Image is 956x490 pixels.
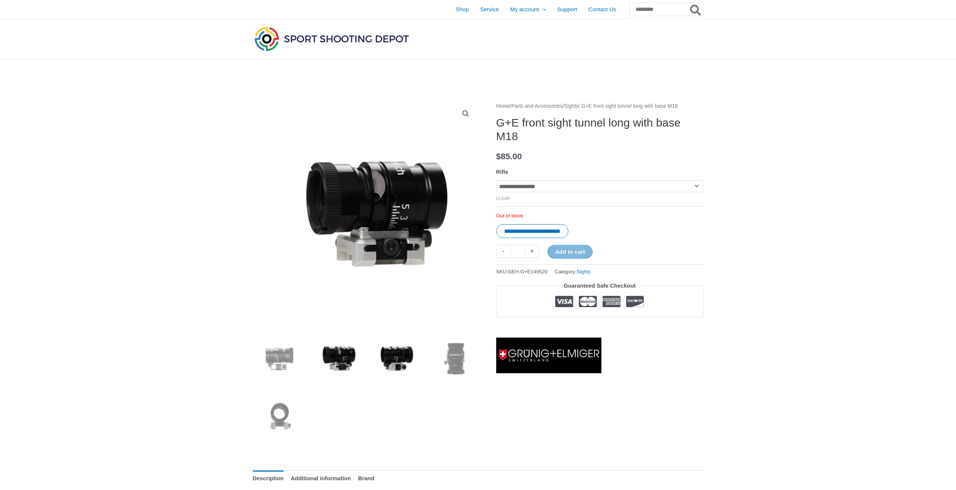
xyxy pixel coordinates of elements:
a: Additional information [291,470,351,487]
a: Sights [564,103,578,109]
legend: Guaranteed Safe Checkout [561,280,639,291]
span: $ [496,152,501,161]
img: G+E front sight tunnel long with base M18 - Image 3 [368,332,420,384]
button: Add to cart [547,245,593,259]
a: Brand [358,470,374,487]
img: G+E front sight tunnel long with base M18 - Image 2 [310,332,362,384]
img: G+E front sight tunnel long with base M18 - Image 4 [426,332,478,384]
p: Out of stock [496,213,704,219]
a: Clear options [496,196,510,201]
input: Product quantity [510,245,525,258]
button: Search [689,3,703,16]
span: SKU: [496,267,548,276]
a: - [496,245,510,258]
img: Sport Shooting Depot [253,25,411,53]
a: View full-screen image gallery [459,107,473,121]
a: Home [496,103,510,109]
a: + [525,245,539,258]
h1: G+E front sight tunnel long with base M18 [496,116,704,143]
span: Category: [554,267,591,276]
span: GEH.G+E149520 [508,269,547,274]
iframe: Customer reviews powered by Trustpilot [496,323,704,332]
img: G+E front sight tunnel long with base M18 - Image 5 [253,390,305,442]
a: Grünig and Elmiger [496,338,601,373]
bdi: 85.00 [496,152,522,161]
a: Description [253,470,284,487]
a: Sights [577,269,591,274]
a: Parts and Accessories [511,103,563,109]
img: G+E front sight tunnel long with base M18 [253,332,305,384]
label: Rifle [496,169,509,175]
nav: Breadcrumb [496,101,704,111]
